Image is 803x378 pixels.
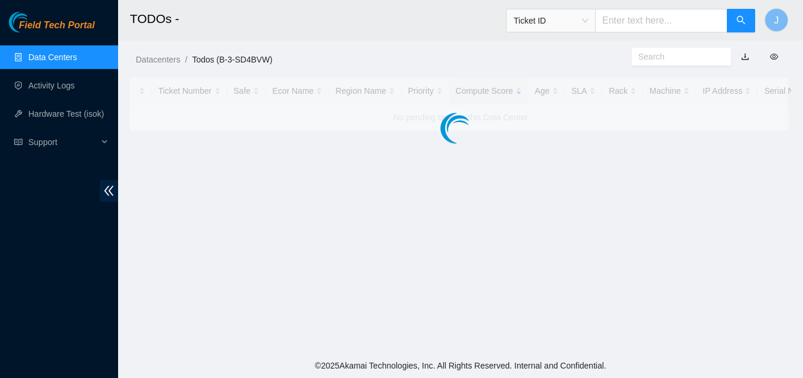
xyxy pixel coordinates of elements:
a: Datacenters [136,55,180,64]
button: J [765,8,788,32]
span: Ticket ID [514,12,588,29]
span: Support [28,130,98,154]
span: double-left [100,180,118,202]
span: / [185,55,187,64]
span: J [774,13,779,28]
a: Activity Logs [28,81,75,90]
span: Field Tech Portal [19,20,94,31]
footer: © 2025 Akamai Technologies, Inc. All Rights Reserved. Internal and Confidential. [118,353,803,378]
img: Akamai Technologies [9,12,60,32]
a: Data Centers [28,52,77,62]
a: Todos (B-3-SD4BVW) [192,55,272,64]
a: Hardware Test (isok) [28,109,104,119]
input: Search [638,50,715,63]
span: eye [770,52,778,61]
a: Akamai TechnologiesField Tech Portal [9,21,94,37]
span: read [14,138,22,146]
button: search [727,9,755,32]
button: download [732,47,758,66]
input: Enter text here... [595,9,727,32]
span: search [736,15,746,27]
